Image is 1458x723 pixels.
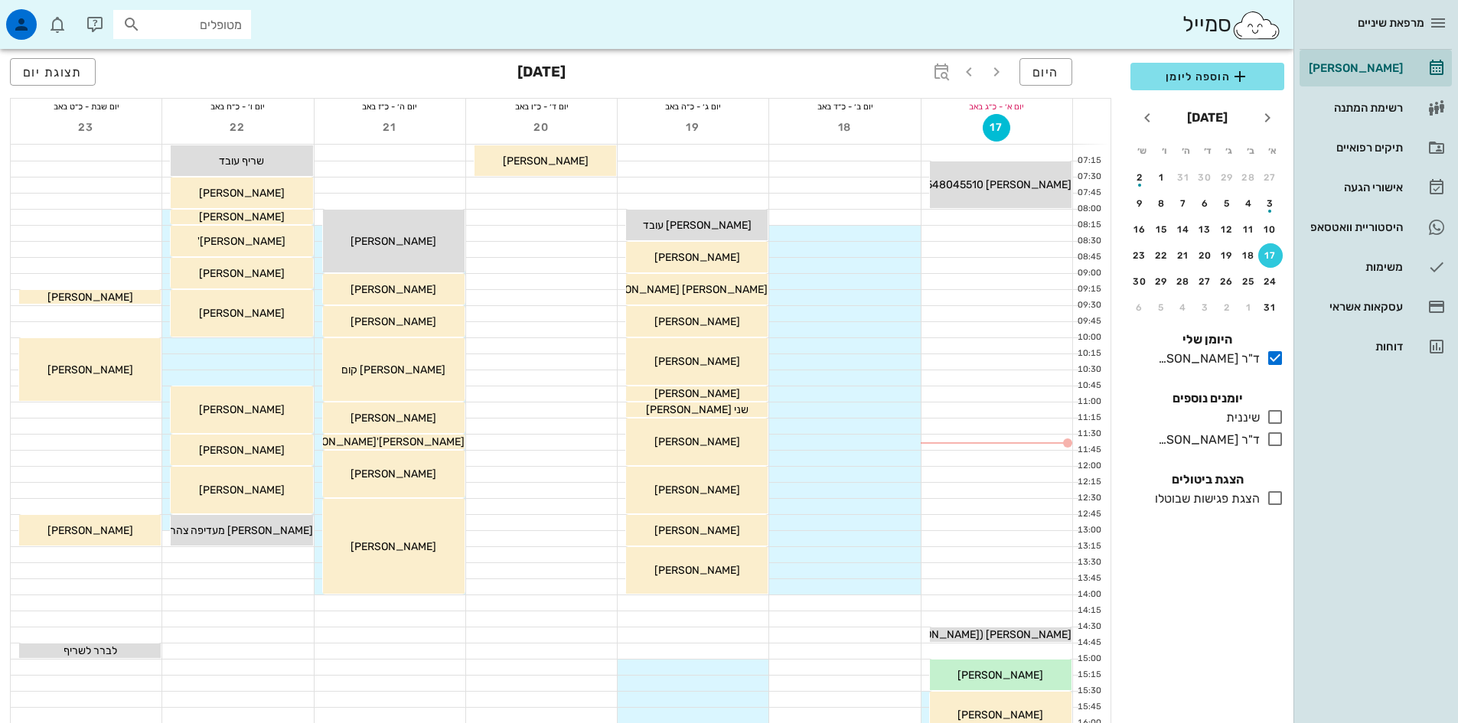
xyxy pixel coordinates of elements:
[1171,172,1195,183] div: 31
[1300,249,1452,285] a: משימות
[1258,302,1283,313] div: 31
[1254,104,1281,132] button: חודש שעבר
[1132,138,1152,164] th: ש׳
[1215,217,1239,242] button: 12
[1215,191,1239,216] button: 5
[1258,295,1283,320] button: 31
[1306,181,1403,194] div: אישורי הגעה
[1127,224,1152,235] div: 16
[1193,217,1218,242] button: 13
[1300,209,1452,246] a: היסטוריית וואטסאפ
[199,187,285,200] span: [PERSON_NAME]
[1300,50,1452,86] a: [PERSON_NAME]
[351,540,436,553] span: [PERSON_NAME]
[1258,224,1283,235] div: 10
[1237,276,1261,287] div: 25
[517,58,566,89] h3: [DATE]
[315,99,465,114] div: יום ה׳ - כ״ז באב
[1176,138,1195,164] th: ה׳
[503,155,589,168] span: [PERSON_NAME]
[921,99,1072,114] div: יום א׳ - כ״ג באב
[654,355,740,368] span: [PERSON_NAME]
[654,387,740,400] span: [PERSON_NAME]
[47,524,133,537] span: [PERSON_NAME]
[1237,269,1261,294] button: 25
[1150,276,1174,287] div: 29
[1258,191,1283,216] button: 3
[1150,243,1174,268] button: 22
[351,412,436,425] span: [PERSON_NAME]
[1215,302,1239,313] div: 2
[45,12,54,21] span: תג
[1073,219,1104,232] div: 08:15
[1306,261,1403,273] div: משימות
[224,121,252,134] span: 22
[1150,250,1174,261] div: 22
[1127,250,1152,261] div: 23
[1258,276,1283,287] div: 24
[1237,224,1261,235] div: 11
[1073,347,1104,360] div: 10:15
[158,524,313,537] span: [PERSON_NAME] מעדיפה צהריים
[1127,302,1152,313] div: 6
[162,99,313,114] div: יום ו׳ - כ״ח באב
[23,65,83,80] span: תצוגת יום
[1219,138,1239,164] th: ג׳
[1073,492,1104,505] div: 12:30
[351,283,436,296] span: [PERSON_NAME]
[1258,172,1283,183] div: 27
[199,210,285,223] span: [PERSON_NAME]
[1193,224,1218,235] div: 13
[1171,250,1195,261] div: 21
[1237,243,1261,268] button: 18
[1215,250,1239,261] div: 19
[1150,198,1174,209] div: 8
[1193,172,1218,183] div: 30
[1152,350,1260,368] div: ד"ר [PERSON_NAME]
[1258,243,1283,268] button: 17
[1258,250,1283,261] div: 17
[341,363,445,376] span: [PERSON_NAME] קום
[654,315,740,328] span: [PERSON_NAME]
[1073,283,1104,296] div: 09:15
[1306,142,1403,154] div: תיקים רפואיים
[199,484,285,497] span: [PERSON_NAME]
[1241,138,1261,164] th: ב׳
[1171,224,1195,235] div: 14
[1215,198,1239,209] div: 5
[1073,412,1104,425] div: 11:15
[1306,301,1403,313] div: עסקאות אשראי
[1073,235,1104,248] div: 08:30
[831,114,859,142] button: 18
[680,121,707,134] span: 19
[1220,409,1260,427] div: שיננית
[73,114,100,142] button: 23
[890,628,1071,641] span: [PERSON_NAME] ([PERSON_NAME])
[47,363,133,376] span: [PERSON_NAME]
[820,178,1071,191] span: [PERSON_NAME] 0548045510 מופנה מאסי- גר בחו"ל
[1237,191,1261,216] button: 4
[1215,269,1239,294] button: 26
[654,564,740,577] span: [PERSON_NAME]
[1073,363,1104,376] div: 10:30
[351,467,436,480] span: [PERSON_NAME]
[64,644,117,657] span: לברר לשריף
[1073,556,1104,569] div: 13:30
[1073,540,1104,553] div: 13:15
[1237,198,1261,209] div: 4
[1193,302,1218,313] div: 3
[219,155,264,168] span: שריף עובד
[199,403,285,416] span: [PERSON_NAME]
[1237,172,1261,183] div: 28
[1073,620,1104,633] div: 14:30
[73,121,100,134] span: 23
[1150,295,1174,320] button: 5
[1073,428,1104,441] div: 11:30
[1181,103,1234,133] button: [DATE]
[1073,637,1104,650] div: 14:45
[1193,250,1218,261] div: 20
[1215,165,1239,190] button: 29
[1073,379,1104,392] div: 10:45
[1193,295,1218,320] button: 3
[1237,217,1261,242] button: 11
